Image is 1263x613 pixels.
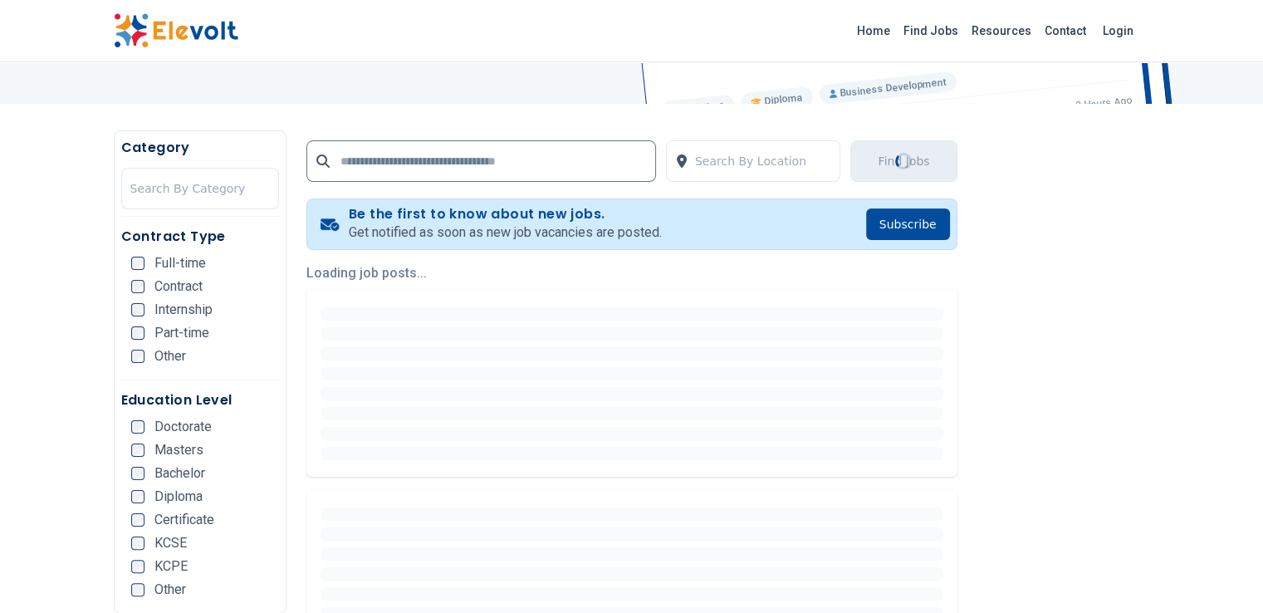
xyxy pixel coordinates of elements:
span: Other [154,350,186,363]
input: Full-time [131,257,144,270]
input: Contract [131,280,144,293]
span: Diploma [154,490,203,503]
button: Find JobsLoading... [850,140,957,182]
input: Doctorate [131,420,144,434]
a: Resources [965,17,1038,44]
input: Diploma [131,490,144,503]
span: Full-time [154,257,206,270]
span: Masters [154,444,203,457]
input: KCSE [131,537,144,550]
span: KCPE [154,560,188,573]
span: Contract [154,280,203,293]
input: Other [131,583,144,596]
iframe: Chat Widget [1180,533,1263,613]
span: Internship [154,303,213,316]
h4: Be the first to know about new jobs. [349,206,662,223]
a: Login [1093,14,1143,47]
span: Part-time [154,326,209,340]
span: Certificate [154,513,214,527]
input: Internship [131,303,144,316]
img: Elevolt [114,13,238,48]
span: Bachelor [154,467,205,480]
input: Masters [131,444,144,457]
input: Part-time [131,326,144,340]
a: Find Jobs [897,17,965,44]
a: Contact [1038,17,1093,44]
p: Loading job posts... [306,263,957,283]
span: Doctorate [154,420,212,434]
h5: Contract Type [121,227,279,247]
h5: Category [121,138,279,158]
input: Bachelor [131,467,144,480]
input: KCPE [131,560,144,573]
span: Other [154,583,186,596]
div: Loading... [895,153,912,169]
a: Home [850,17,897,44]
input: Certificate [131,513,144,527]
input: Other [131,350,144,363]
p: Get notified as soon as new job vacancies are posted. [349,223,662,243]
span: KCSE [154,537,187,550]
button: Subscribe [866,208,950,240]
h5: Education Level [121,390,279,410]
